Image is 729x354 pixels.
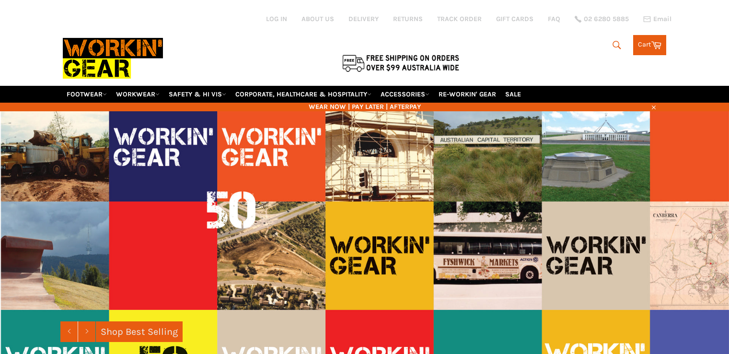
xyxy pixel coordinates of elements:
a: FAQ [548,14,560,24]
a: DELIVERY [348,14,379,24]
span: 02 6280 5885 [584,16,629,23]
a: ABOUT US [301,14,334,24]
a: RE-WORKIN' GEAR [435,86,500,103]
span: WEAR NOW | PAY LATER | AFTERPAY [63,102,667,111]
a: SAFETY & HI VIS [165,86,230,103]
a: Shop Best Selling [96,321,183,342]
a: GIFT CARDS [496,14,533,24]
a: CORPORATE, HEALTHCARE & HOSPITALITY [231,86,375,103]
img: Workin Gear leaders in Workwear, Safety Boots, PPE, Uniforms. Australia's No.1 in Workwear [63,31,163,85]
a: Email [643,15,671,23]
a: WORKWEAR [112,86,163,103]
a: FOOTWEAR [63,86,111,103]
a: 02 6280 5885 [575,16,629,23]
a: ACCESSORIES [377,86,433,103]
span: Email [653,16,671,23]
a: Log in [266,15,287,23]
a: TRACK ORDER [437,14,482,24]
a: Cart [633,35,666,55]
img: Flat $9.95 shipping Australia wide [341,53,461,73]
a: SALE [501,86,525,103]
a: RETURNS [393,14,423,24]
